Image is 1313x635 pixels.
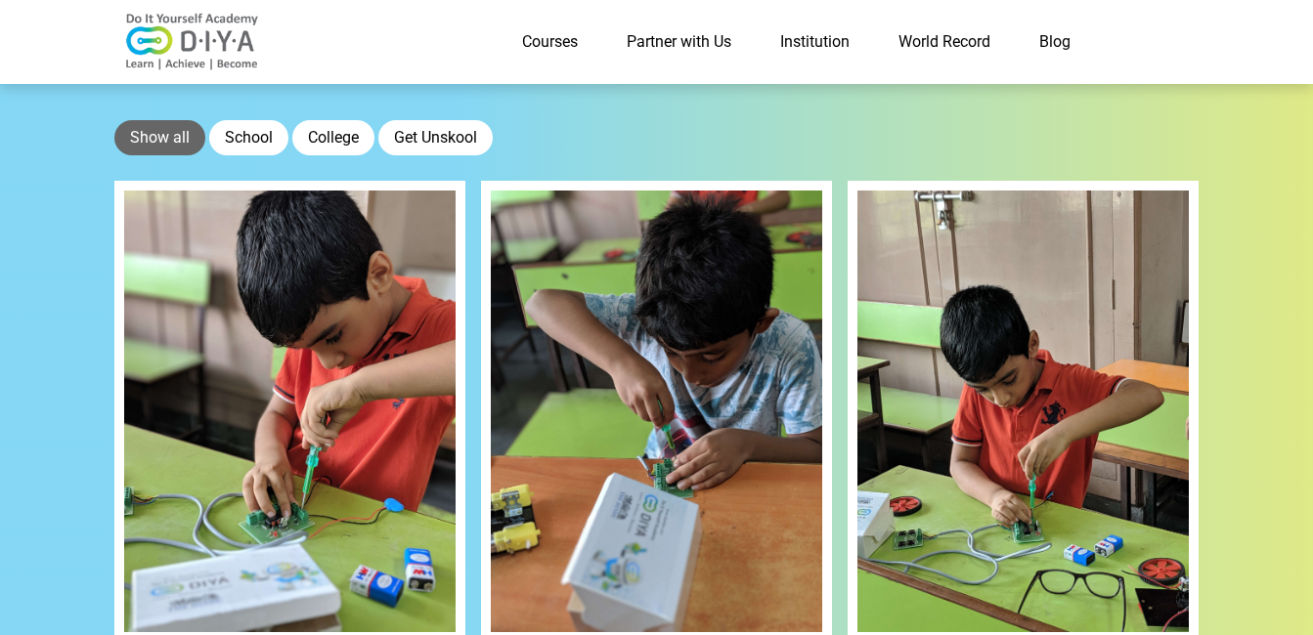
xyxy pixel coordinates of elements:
button: School [209,120,288,155]
button: Get Unskool [378,120,493,155]
a: Blog [1015,22,1095,62]
a: Institution [756,22,874,62]
button: Show all [114,120,205,155]
img: logo-v2.png [114,13,271,71]
a: Contact Us [1095,22,1200,62]
a: World Record [874,22,1015,62]
button: College [292,120,374,155]
a: Courses [498,22,602,62]
a: Partner with Us [602,22,756,62]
